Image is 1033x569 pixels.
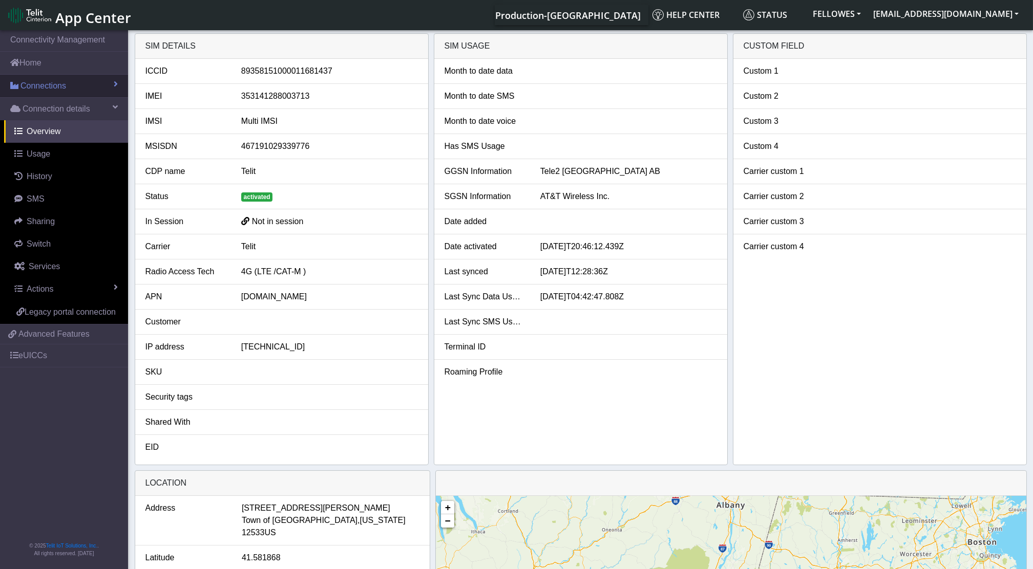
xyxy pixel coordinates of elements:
[234,165,426,178] div: Telit
[736,140,832,152] div: Custom 4
[27,217,55,226] span: Sharing
[234,291,426,303] div: [DOMAIN_NAME]
[736,90,832,102] div: Custom 2
[138,341,234,353] div: IP address
[242,527,265,539] span: 12533
[743,9,787,20] span: Status
[138,190,234,203] div: Status
[437,90,533,102] div: Month to date SMS
[27,284,53,293] span: Actions
[437,266,533,278] div: Last synced
[437,65,533,77] div: Month to date data
[27,172,52,181] span: History
[8,4,130,26] a: App Center
[234,240,426,253] div: Telit
[138,65,234,77] div: ICCID
[27,194,45,203] span: SMS
[138,140,234,152] div: MSISDN
[648,5,739,25] a: Help center
[234,266,426,278] div: 4G (LTE /CAT-M )
[4,188,128,210] a: SMS
[234,115,426,127] div: Multi IMSI
[138,240,234,253] div: Carrier
[4,165,128,188] a: History
[867,5,1025,23] button: [EMAIL_ADDRESS][DOMAIN_NAME]
[441,501,454,514] a: Zoom in
[652,9,664,20] img: knowledge.svg
[135,34,428,59] div: SIM details
[55,8,131,27] span: App Center
[29,262,60,271] span: Services
[437,215,533,228] div: Date added
[138,441,234,453] div: EID
[234,65,426,77] div: 89358151000011681437
[495,5,640,25] a: Your current platform instance
[743,9,754,20] img: status.svg
[736,215,832,228] div: Carrier custom 3
[138,115,234,127] div: IMSI
[252,217,304,226] span: Not in session
[533,240,725,253] div: [DATE]T20:46:12.439Z
[736,190,832,203] div: Carrier custom 2
[138,165,234,178] div: CDP name
[27,127,61,136] span: Overview
[234,552,427,564] div: 41.581868
[437,240,533,253] div: Date activated
[242,514,360,527] span: Town of [GEOGRAPHIC_DATA],
[437,165,533,178] div: GGSN Information
[4,278,128,300] a: Actions
[736,65,832,77] div: Custom 1
[4,210,128,233] a: Sharing
[652,9,720,20] span: Help center
[739,5,807,25] a: Status
[18,328,90,340] span: Advanced Features
[234,341,426,353] div: [TECHNICAL_ID]
[437,316,533,328] div: Last Sync SMS Usage
[138,502,234,539] div: Address
[138,416,234,428] div: Shared With
[27,239,51,248] span: Switch
[437,366,533,378] div: Roaming Profile
[138,215,234,228] div: In Session
[437,140,533,152] div: Has SMS Usage
[138,366,234,378] div: SKU
[736,115,832,127] div: Custom 3
[138,552,234,564] div: Latitude
[360,514,406,527] span: [US_STATE]
[4,120,128,143] a: Overview
[8,7,51,24] img: logo-telit-cinterion-gw-new.png
[733,34,1026,59] div: Custom field
[242,502,390,514] span: [STREET_ADDRESS][PERSON_NAME]
[437,341,533,353] div: Terminal ID
[533,291,725,303] div: [DATE]T04:42:47.808Z
[441,514,454,528] a: Zoom out
[234,140,426,152] div: 467191029339776
[4,233,128,255] a: Switch
[437,190,533,203] div: SGSN Information
[138,291,234,303] div: APN
[241,192,273,202] span: activated
[23,103,90,115] span: Connection details
[736,165,832,178] div: Carrier custom 1
[533,190,725,203] div: AT&T Wireless Inc.
[4,255,128,278] a: Services
[533,266,725,278] div: [DATE]T12:28:36Z
[264,527,276,539] span: US
[434,34,727,59] div: SIM usage
[495,9,641,21] span: Production-[GEOGRAPHIC_DATA]
[27,149,50,158] span: Usage
[20,80,66,92] span: Connections
[4,143,128,165] a: Usage
[437,115,533,127] div: Month to date voice
[234,90,426,102] div: 353141288003713
[138,391,234,403] div: Security tags
[533,165,725,178] div: Tele2 [GEOGRAPHIC_DATA] AB
[138,266,234,278] div: Radio Access Tech
[135,471,430,496] div: LOCATION
[736,240,832,253] div: Carrier custom 4
[138,90,234,102] div: IMEI
[46,543,97,549] a: Telit IoT Solutions, Inc.
[437,291,533,303] div: Last Sync Data Usage
[807,5,867,23] button: FELLOWES
[25,308,116,316] span: Legacy portal connection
